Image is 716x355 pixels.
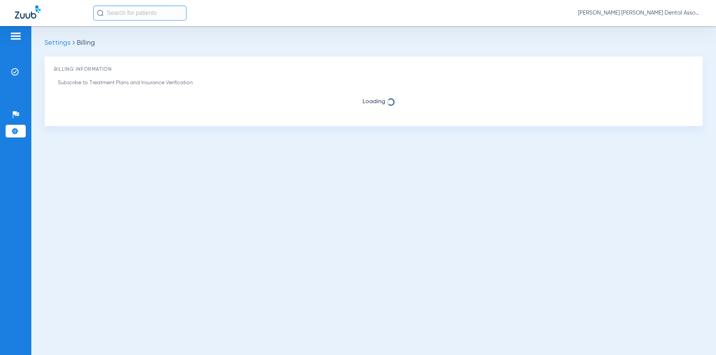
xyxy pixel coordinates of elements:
span: Settings [44,39,70,46]
h3: Billing Information [54,66,693,73]
input: Search for patients [93,6,186,20]
img: Zuub Logo [15,6,41,19]
iframe: Chat Widget [679,319,716,355]
p: Subscribe to Treatment Plans and Insurance Verification [58,79,407,87]
img: hamburger-icon [10,32,22,41]
span: [PERSON_NAME] [PERSON_NAME] Dental Associates [578,9,701,17]
span: Billing [77,39,95,46]
img: Search Icon [97,10,104,16]
span: Loading [54,98,693,105]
